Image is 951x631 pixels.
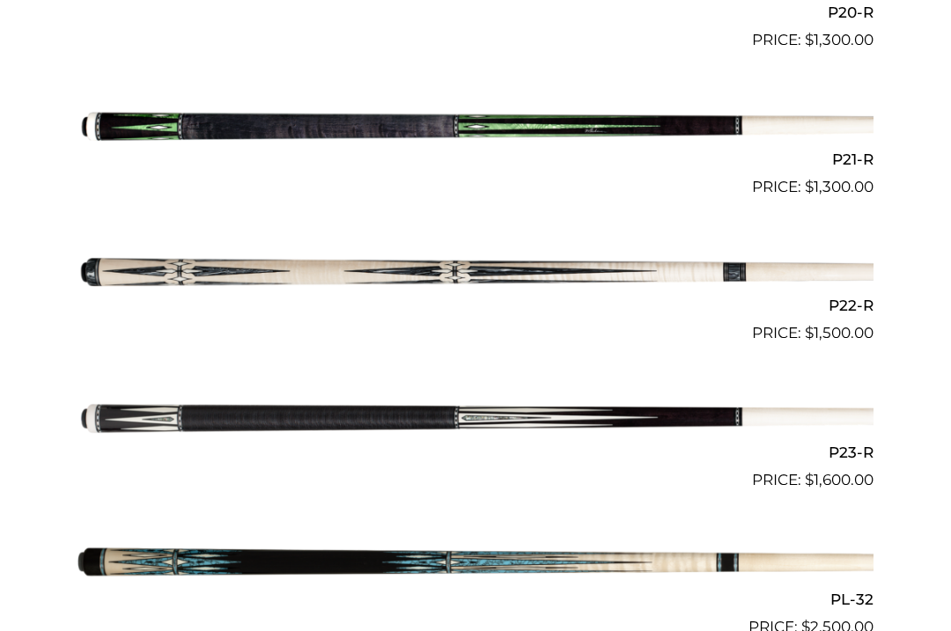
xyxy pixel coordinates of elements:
img: P23-R [77,352,874,484]
img: PL-32 [77,499,874,631]
img: P22-R [77,206,874,338]
bdi: 1,600.00 [805,471,874,488]
span: $ [805,178,814,195]
span: $ [805,324,814,341]
span: $ [805,471,814,488]
a: P21-R $1,300.00 [77,59,874,198]
img: P21-R [77,59,874,191]
bdi: 1,300.00 [805,31,874,48]
bdi: 1,500.00 [805,324,874,341]
span: $ [805,31,814,48]
a: P22-R $1,500.00 [77,206,874,345]
bdi: 1,300.00 [805,178,874,195]
a: P23-R $1,600.00 [77,352,874,491]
